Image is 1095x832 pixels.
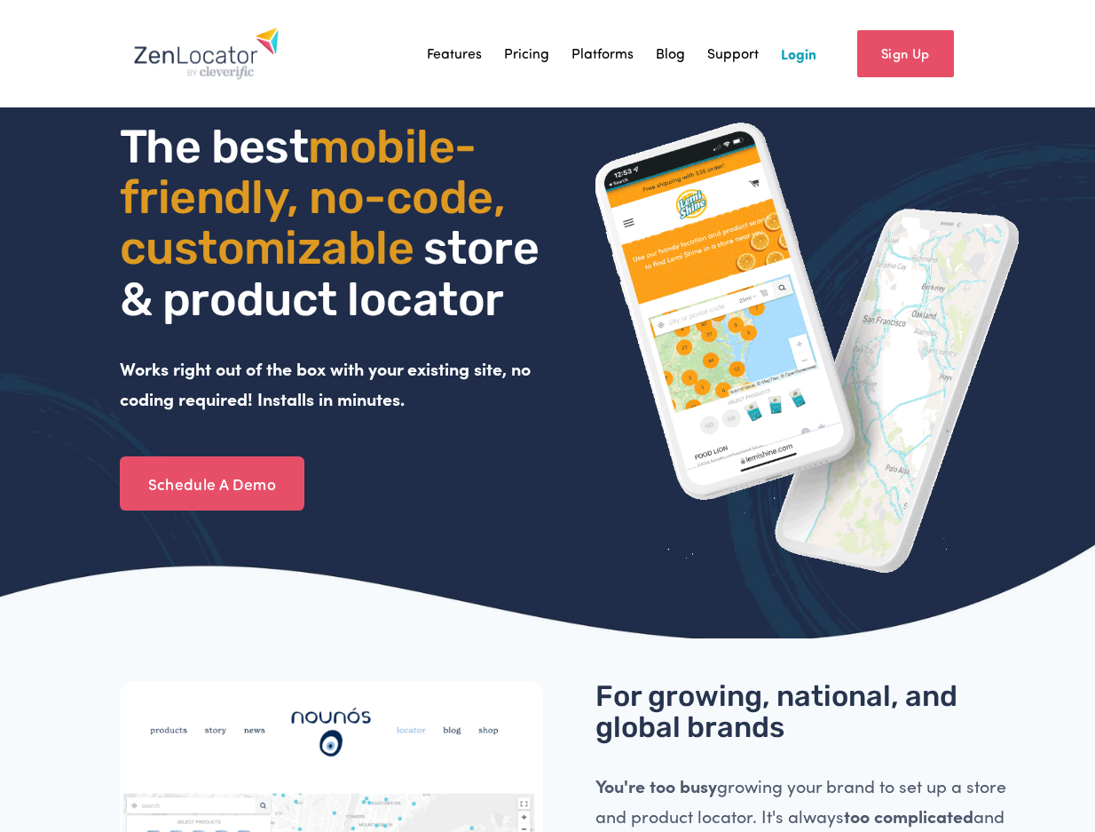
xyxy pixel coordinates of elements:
[857,30,954,77] a: Sign Up
[133,27,280,80] img: Zenlocator
[844,804,973,828] strong: too complicated
[595,678,964,743] span: For growing, national, and global brands
[656,40,685,67] a: Blog
[595,122,1019,574] img: ZenLocator phone mockup gif
[595,773,717,797] strong: You're too busy
[120,119,309,174] span: The best
[571,40,634,67] a: Platforms
[427,40,482,67] a: Features
[120,456,304,511] a: Schedule A Demo
[120,356,535,411] strong: Works right out of the box with your existing site, no coding required! Installs in minutes.
[120,220,549,326] span: store & product locator
[504,40,549,67] a: Pricing
[120,119,516,275] span: mobile- friendly, no-code, customizable
[781,40,816,67] a: Login
[707,40,759,67] a: Support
